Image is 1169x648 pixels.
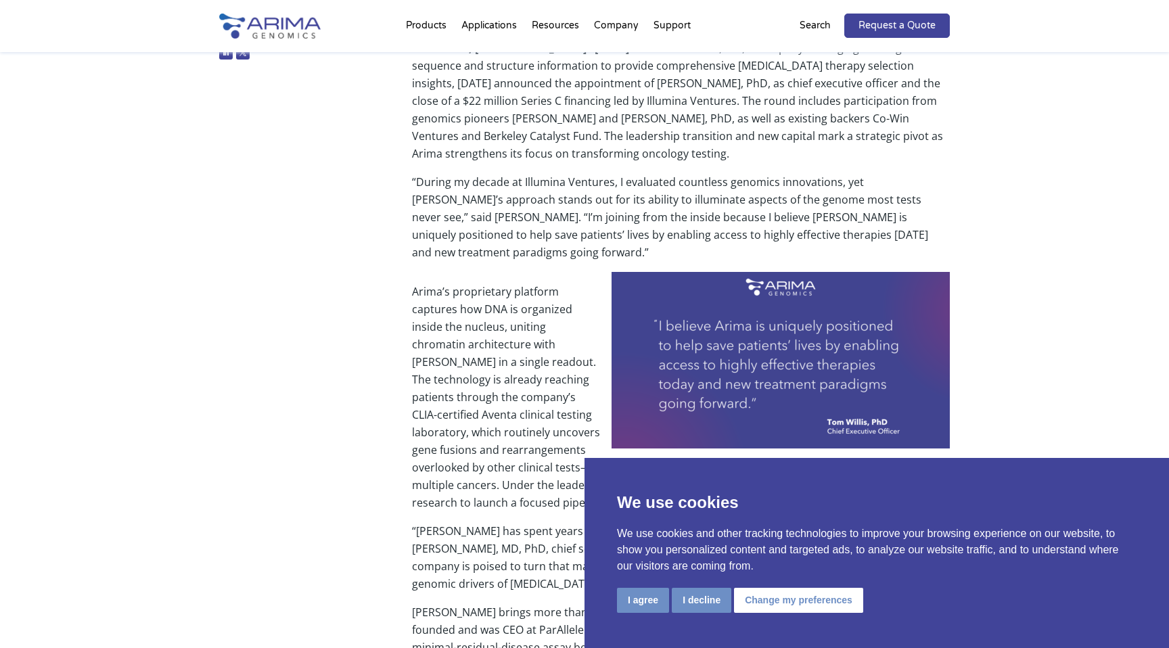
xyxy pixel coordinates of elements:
[617,588,669,613] button: I agree
[844,14,950,38] a: Request a Quote
[612,272,950,448] img: Tom Wilis CEO Quote
[800,17,831,34] p: Search
[617,490,1137,515] p: We use cookies
[412,283,950,522] p: Arima’s proprietary platform captures how DNA is organized inside the nucleus, uniting chromatin ...
[672,588,731,613] button: I decline
[412,39,950,173] p: – , Inc., a company leveraging whole-genome sequence and structure information to provide compreh...
[734,588,863,613] button: Change my preferences
[595,41,629,55] b: [DATE]
[219,14,321,39] img: Arima-Genomics-logo
[617,526,1137,574] p: We use cookies and other tracking technologies to improve your browsing experience on our website...
[412,41,595,55] b: CARLSBAD, [GEOGRAPHIC_DATA] –
[412,522,950,603] p: “[PERSON_NAME] has spent years perfecting its assays and setting the pace for the field,” said [P...
[635,41,719,55] a: Arima Genomics
[412,173,950,272] p: “During my decade at Illumina Ventures, I evaluated countless genomics innovations, yet [PERSON_N...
